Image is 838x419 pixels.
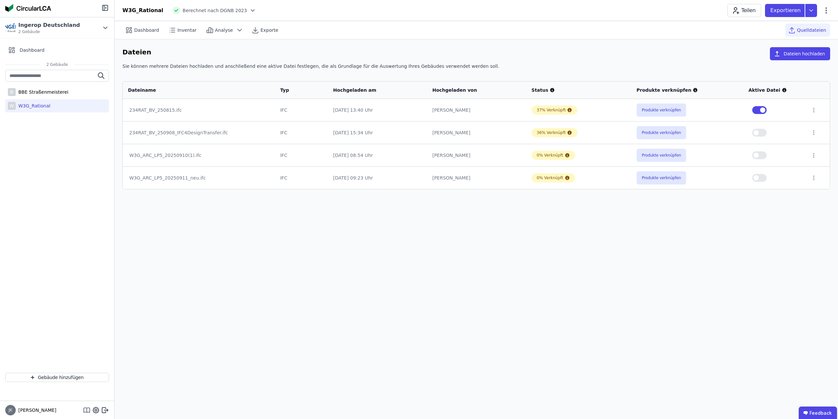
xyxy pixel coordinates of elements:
[129,175,268,181] div: W3G_ARC_LP5_20250911_neu.ifc
[16,103,50,109] div: W3G_Rational
[333,87,413,93] div: Hochgeladen am
[122,47,151,58] h6: Dateien
[537,130,566,135] div: 36% Verknüpft
[333,129,422,136] div: [DATE] 15:34 Uhr
[280,107,323,113] div: IFC
[261,27,278,33] span: Exporte
[5,23,16,33] img: Ingerop Deutschland
[18,29,80,34] span: 2 Gebäude
[16,407,56,413] span: [PERSON_NAME]
[40,62,75,67] span: 2 Gebäude
[18,21,80,29] div: Ingerop Deutschland
[280,175,323,181] div: IFC
[532,87,626,93] div: Status
[770,7,802,14] p: Exportieren
[183,7,247,14] span: Berechnet nach DGNB 2023
[9,408,12,412] span: JK
[333,175,422,181] div: [DATE] 09:23 Uhr
[129,107,268,113] div: 234RAT_BV_250815.ifc
[128,87,261,93] div: Dateiname
[177,27,197,33] span: Inventar
[432,152,521,159] div: [PERSON_NAME]
[432,107,521,113] div: [PERSON_NAME]
[797,27,826,33] span: Quelldateien
[134,27,159,33] span: Dashboard
[537,107,566,113] div: 37% Verknüpft
[432,87,513,93] div: Hochgeladen von
[637,87,738,93] div: Produkte verknüpfen
[727,4,761,17] button: Teilen
[280,129,323,136] div: IFC
[637,126,686,139] button: Produkte verknüpfen
[122,63,830,75] div: Sie können mehrere Dateien hochladen und anschließend eine aktive Datei festlegen, die als Grundl...
[215,27,233,33] span: Analyse
[537,175,563,181] div: 0% Verknüpft
[280,152,323,159] div: IFC
[280,87,315,93] div: Typ
[637,104,686,117] button: Produkte verknüpfen
[129,129,268,136] div: 234RAT_BV_250908_IFC4DesignTransfer.ifc
[333,152,422,159] div: [DATE] 08:54 Uhr
[637,149,686,162] button: Produkte verknüpfen
[20,47,45,53] span: Dashboard
[5,4,51,12] img: Concular
[8,102,16,110] div: W
[637,171,686,184] button: Produkte verknüpfen
[122,7,163,14] div: W3G_Rational
[748,87,800,93] div: Aktive Datei
[8,88,16,96] div: B
[432,129,521,136] div: [PERSON_NAME]
[770,47,830,60] button: Dateien hochladen
[16,89,68,95] div: BBE Straßenmeisterei
[333,107,422,113] div: [DATE] 13:40 Uhr
[432,175,521,181] div: [PERSON_NAME]
[537,153,563,158] div: 0% Verknüpft
[5,373,109,382] button: Gebäude hinzufügen
[129,152,268,159] div: W3G_ARC_LP5_20250910(1).ifc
